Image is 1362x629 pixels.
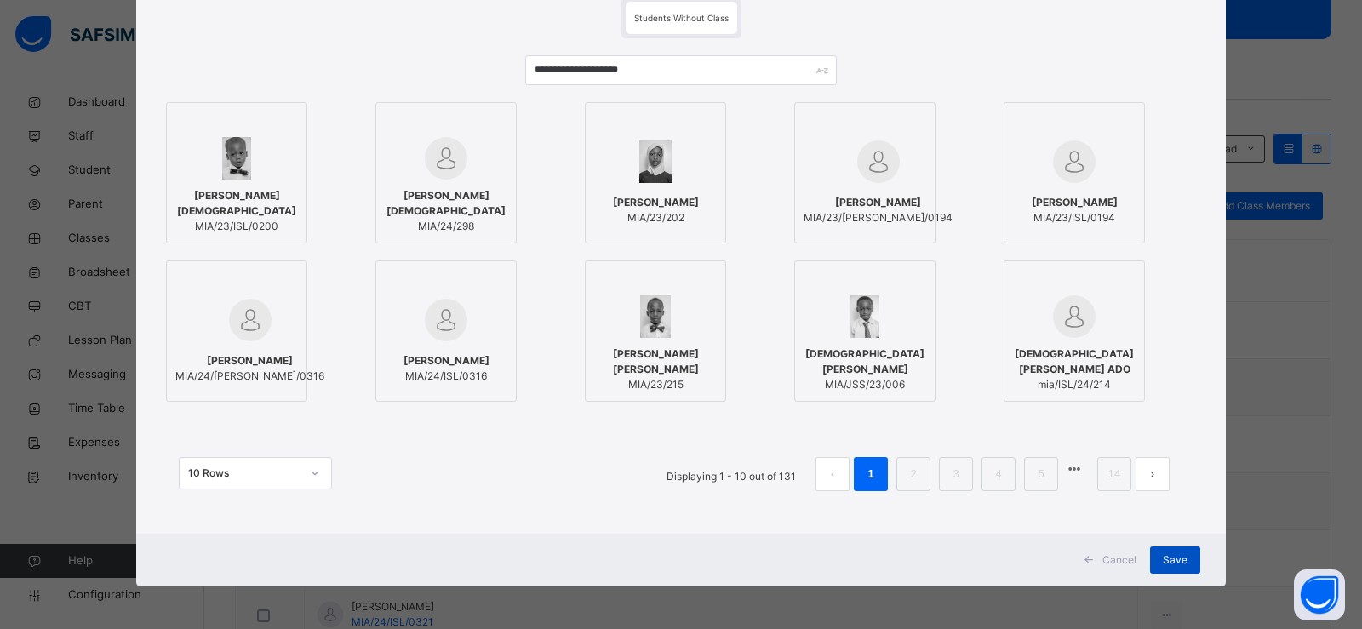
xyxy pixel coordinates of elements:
li: Displaying 1 - 10 out of 131 [654,457,809,491]
img: MIA_JSS_23_006.png [850,295,878,338]
li: 2 [896,457,930,491]
div: 10 Rows [188,466,300,481]
li: 14 [1097,457,1131,491]
a: 2 [905,463,921,485]
span: MIA/24/298 [385,219,507,234]
span: Save [1163,552,1187,568]
li: 5 [1024,457,1058,491]
span: MIA/24/[PERSON_NAME]/0316 [175,369,324,384]
button: prev page [815,457,850,491]
span: [PERSON_NAME] [175,353,324,369]
span: MIA/23/215 [594,377,717,392]
span: Cancel [1102,552,1136,568]
li: 3 [939,457,973,491]
span: [PERSON_NAME][DEMOGRAPHIC_DATA] [385,188,507,219]
span: mia/ISL/24/214 [1013,377,1136,392]
span: [PERSON_NAME] [1032,195,1118,210]
img: default.svg [857,140,900,183]
a: 4 [990,463,1006,485]
span: [PERSON_NAME] [PERSON_NAME] [594,346,717,377]
span: MIA/JSS/23/006 [804,377,926,392]
li: 1 [854,457,888,491]
img: default.svg [425,137,467,180]
a: 5 [1033,463,1049,485]
img: default.svg [1053,295,1096,338]
a: 14 [1103,463,1125,485]
img: MIA_ISL_23_193.png [222,137,250,180]
span: MIA/23/202 [613,210,699,226]
span: MIA/23/ISL/0200 [175,219,298,234]
li: 上一页 [815,457,850,491]
li: 下一页 [1136,457,1170,491]
span: MIA/23/[PERSON_NAME]/0194 [804,210,953,226]
span: Students Without Class [634,13,729,23]
img: default.svg [425,299,467,341]
button: Open asap [1294,569,1345,620]
button: next page [1136,457,1170,491]
span: [DEMOGRAPHIC_DATA][PERSON_NAME] ADO [1013,346,1136,377]
img: default.svg [1053,140,1096,183]
span: [PERSON_NAME][DEMOGRAPHIC_DATA] [175,188,298,219]
span: [PERSON_NAME] [613,195,699,210]
a: 1 [862,463,878,485]
span: [PERSON_NAME] [804,195,953,210]
li: 向后 5 页 [1062,457,1086,481]
a: 3 [947,463,964,485]
img: default.svg [229,299,272,341]
span: MIA/24/ISL/0316 [403,369,489,384]
li: 4 [981,457,1016,491]
span: [PERSON_NAME] [403,353,489,369]
img: MIA_23_215.png [640,295,672,338]
img: MIA_23_202.png [639,140,672,183]
span: MIA/23/ISL/0194 [1032,210,1118,226]
span: [DEMOGRAPHIC_DATA][PERSON_NAME] [804,346,926,377]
